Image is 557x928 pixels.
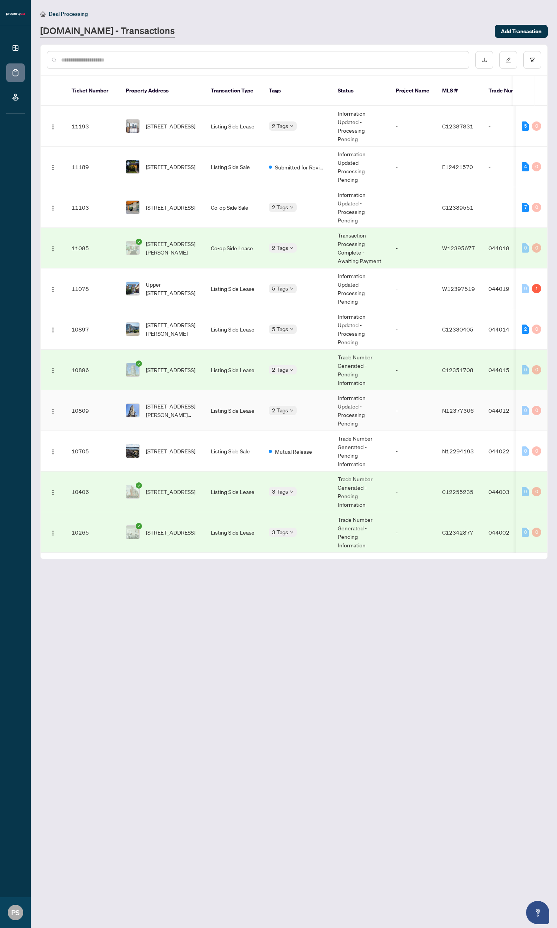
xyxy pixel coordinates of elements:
span: N12377306 [442,407,474,414]
td: 044015 [482,350,536,390]
td: - [390,187,436,228]
span: C12330405 [442,326,473,333]
td: 044003 [482,472,536,512]
td: Information Updated - Processing Pending [331,106,390,147]
img: Logo [50,408,56,414]
button: Logo [47,242,59,254]
td: Co-op Side Lease [205,228,263,268]
div: 0 [532,325,541,334]
span: [STREET_ADDRESS] [146,447,195,455]
span: 3 Tags [272,487,288,496]
div: 0 [522,365,529,374]
button: Logo [47,282,59,295]
img: thumbnail-img [126,282,139,295]
button: Logo [47,485,59,498]
span: Add Transaction [501,25,542,38]
img: Logo [50,449,56,455]
td: 11078 [65,268,120,309]
img: Logo [50,530,56,536]
div: 1 [532,284,541,293]
td: - [390,390,436,431]
img: Logo [50,124,56,130]
div: 5 [522,121,529,131]
td: 11085 [65,228,120,268]
span: check-circle [136,482,142,489]
td: Listing Side Lease [205,350,263,390]
span: [STREET_ADDRESS] [146,122,195,130]
img: thumbnail-img [126,160,139,173]
img: Logo [50,286,56,292]
img: thumbnail-img [126,444,139,458]
span: 2 Tags [272,121,288,130]
button: Logo [47,323,59,335]
td: 11193 [65,106,120,147]
td: 10897 [65,309,120,350]
td: Listing Side Lease [205,512,263,553]
td: 10705 [65,431,120,472]
td: Trade Number Generated - Pending Information [331,350,390,390]
img: thumbnail-img [126,323,139,336]
th: Trade Number [482,76,536,106]
span: down [290,287,294,291]
img: thumbnail-img [126,363,139,376]
div: 0 [532,365,541,374]
span: home [40,11,46,17]
td: Information Updated - Processing Pending [331,268,390,309]
span: down [290,327,294,331]
div: 0 [532,121,541,131]
td: 044012 [482,390,536,431]
img: Logo [50,164,56,171]
span: down [290,408,294,412]
td: - [390,512,436,553]
span: [STREET_ADDRESS][PERSON_NAME] [146,321,198,338]
span: C12389551 [442,204,473,211]
span: E12421570 [442,163,473,170]
td: Trade Number Generated - Pending Information [331,512,390,553]
div: 0 [522,446,529,456]
a: [DOMAIN_NAME] - Transactions [40,24,175,38]
td: 044022 [482,431,536,472]
div: 0 [532,528,541,537]
span: down [290,205,294,209]
div: 0 [532,162,541,171]
td: 10809 [65,390,120,431]
th: Ticket Number [65,76,120,106]
div: 7 [522,203,529,212]
td: Trade Number Generated - Pending Information [331,472,390,512]
td: - [390,472,436,512]
span: [STREET_ADDRESS] [146,203,195,212]
td: Information Updated - Processing Pending [331,187,390,228]
td: Transaction Processing Complete - Awaiting Payment [331,228,390,268]
span: down [290,124,294,128]
span: down [290,490,294,494]
span: C12387831 [442,123,473,130]
td: Listing Side Lease [205,309,263,350]
td: Co-op Side Sale [205,187,263,228]
div: 0 [522,243,529,253]
button: edit [499,51,517,69]
span: Deal Processing [49,10,88,17]
td: 10896 [65,350,120,390]
div: 2 [522,325,529,334]
div: 0 [532,446,541,456]
td: Listing Side Lease [205,106,263,147]
div: 0 [522,528,529,537]
span: [STREET_ADDRESS] [146,528,195,537]
td: 11103 [65,187,120,228]
td: Listing Side Sale [205,431,263,472]
img: Logo [50,246,56,252]
span: Upper-[STREET_ADDRESS] [146,280,198,297]
td: Listing Side Sale [205,147,263,187]
span: 2 Tags [272,243,288,252]
span: check-circle [136,361,142,367]
div: 4 [522,162,529,171]
span: PS [11,907,20,918]
td: 044002 [482,512,536,553]
button: Logo [47,161,59,173]
img: Logo [50,205,56,211]
td: 11189 [65,147,120,187]
span: down [290,530,294,534]
button: Logo [47,445,59,457]
span: [STREET_ADDRESS][PERSON_NAME] [146,239,198,256]
td: - [482,106,536,147]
